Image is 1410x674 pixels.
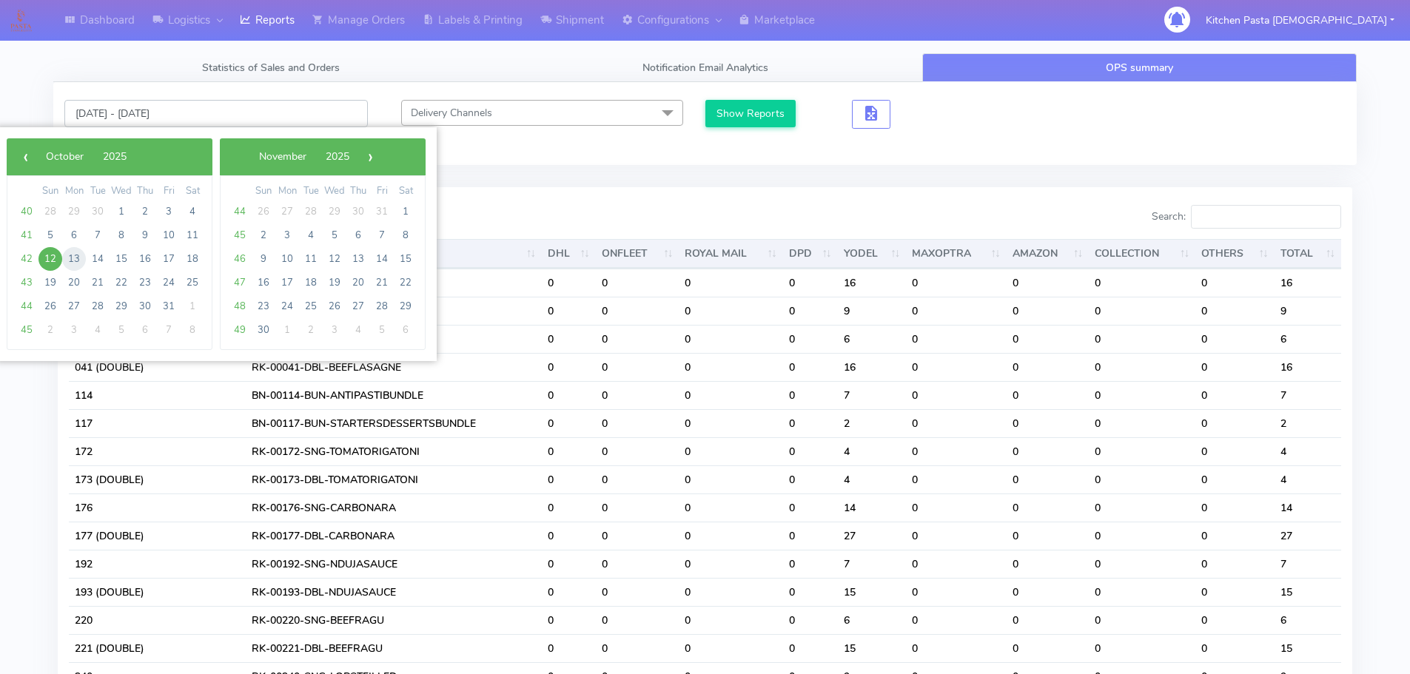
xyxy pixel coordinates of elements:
td: 0 [1089,578,1195,606]
span: 27 [275,200,299,223]
td: 0 [1089,353,1195,381]
span: Notification Email Analytics [642,61,768,75]
td: 0 [1007,550,1090,578]
span: 23 [252,294,275,318]
td: 0 [1195,353,1274,381]
td: RK-00041-DBL-BEEFLASAGNE [246,353,542,381]
span: 28 [86,294,110,318]
span: 47 [228,271,252,294]
td: RK-00220-SNG-BEEFRAGU [246,606,542,634]
td: RK-00173-DBL-TOMATORIGATONI [246,465,542,493]
td: 0 [1007,465,1090,493]
td: 0 [1195,437,1274,465]
td: 4 [1275,465,1341,493]
span: 44 [15,294,38,318]
th: OTHERS : activate to sort column ascending [1195,239,1274,269]
td: 0 [596,325,679,353]
td: 0 [906,381,1006,409]
td: 6 [1275,325,1341,353]
span: 20 [62,271,86,294]
span: 2 [38,318,62,342]
td: 16 [838,353,907,381]
button: ‹ [14,146,36,168]
td: 0 [1195,381,1274,409]
span: 11 [181,223,204,247]
span: 30 [252,318,275,342]
td: 0 [679,606,782,634]
td: 0 [906,297,1006,325]
td: 0 [906,437,1006,465]
td: 0 [679,550,782,578]
td: 0 [1195,269,1274,297]
span: 7 [370,223,394,247]
span: › [359,146,381,168]
span: 3 [323,318,346,342]
td: 0 [906,465,1006,493]
span: 31 [370,200,394,223]
span: 1 [181,294,204,318]
td: 0 [906,522,1006,550]
td: 0 [1089,409,1195,437]
td: 0 [596,465,679,493]
bs-datepicker-navigation-view: ​ ​ ​ [227,146,381,161]
td: 0 [783,297,838,325]
span: 18 [299,271,323,294]
span: 2 [299,318,323,342]
span: 45 [228,223,252,247]
span: 25 [299,294,323,318]
td: 6 [838,606,907,634]
ul: Tabs [53,53,1357,82]
th: weekday [252,183,275,200]
td: 0 [783,522,838,550]
td: 0 [1007,522,1090,550]
td: 0 [596,550,679,578]
span: 21 [370,271,394,294]
span: 12 [38,247,62,271]
span: 16 [252,271,275,294]
td: 0 [1089,606,1195,634]
span: 13 [62,247,86,271]
td: 193 (DOUBLE) [69,578,246,606]
span: 15 [394,247,417,271]
td: 16 [1275,353,1341,381]
th: weekday [62,183,86,200]
span: 46 [228,247,252,271]
th: TOTAL : activate to sort column ascending [1275,239,1341,269]
td: 0 [1089,269,1195,297]
td: 0 [1007,269,1090,297]
span: 3 [62,318,86,342]
span: 2025 [103,149,127,164]
td: 0 [1007,606,1090,634]
td: 0 [1195,493,1274,522]
td: 27 [1275,522,1341,550]
td: 0 [783,465,838,493]
td: 0 [1089,522,1195,550]
span: 23 [133,271,157,294]
td: 221 (DOUBLE) [69,634,246,662]
th: weekday [110,183,133,200]
td: 9 [838,297,907,325]
td: 0 [783,550,838,578]
th: ONFLEET : activate to sort column ascending [596,239,679,269]
td: 177 (DOUBLE) [69,522,246,550]
th: weekday [275,183,299,200]
span: 43 [15,271,38,294]
span: 31 [157,294,181,318]
span: 4 [181,200,204,223]
td: 2 [838,409,907,437]
span: 48 [228,294,252,318]
td: 0 [679,297,782,325]
td: 14 [838,493,907,522]
span: 28 [370,294,394,318]
span: 30 [133,294,157,318]
td: 0 [596,437,679,465]
span: 21 [86,271,110,294]
td: RK-00192-SNG-NDUJASAUCE [246,550,542,578]
span: 49 [228,318,252,342]
th: COLLECTION : activate to sort column ascending [1089,239,1195,269]
td: 7 [1275,550,1341,578]
td: 0 [783,381,838,409]
td: 0 [1195,550,1274,578]
td: RK-00177-DBL-CARBONARA [246,522,542,550]
span: OPS summary [1106,61,1173,75]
